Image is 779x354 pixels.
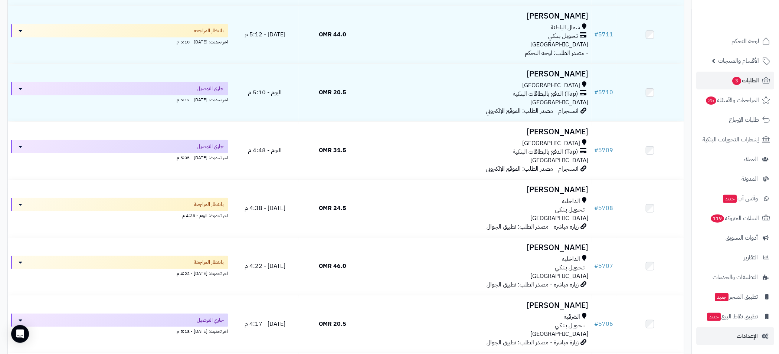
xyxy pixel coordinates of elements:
span: العملاء [744,154,758,164]
span: تـحـويـل بـنـكـي [549,32,578,40]
span: # [595,319,599,328]
h3: [PERSON_NAME] [369,243,589,252]
span: # [595,262,599,271]
h3: [PERSON_NAME] [369,128,589,136]
span: التقارير [744,252,758,263]
span: الأقسام والمنتجات [719,56,759,66]
span: تطبيق نقاط البيع [707,311,758,322]
span: شمال الباطنة [551,23,580,32]
span: اليوم - 4:48 م [248,146,282,155]
span: 46.0 OMR [319,262,346,271]
a: التقارير [697,249,775,266]
span: اليوم - 5:10 م [248,88,282,97]
div: اخر تحديث: [DATE] - 5:10 م [11,37,228,45]
span: الشرقية [564,313,580,321]
a: تطبيق نقاط البيعجديد [697,308,775,325]
span: [DATE] - 4:17 م [245,319,285,328]
span: 31.5 OMR [319,146,346,155]
span: المراجعات والأسئلة [706,95,759,105]
span: 3 [733,77,742,85]
span: جديد [723,195,737,203]
span: انستجرام - مصدر الطلب: الموقع الإلكتروني [486,106,579,115]
span: 25 [706,96,717,105]
span: بانتظار المراجعة [194,201,224,208]
span: # [595,146,599,155]
h3: [PERSON_NAME] [369,12,589,20]
span: زيارة مباشرة - مصدر الطلب: تطبيق الجوال [487,338,579,347]
span: [GEOGRAPHIC_DATA] [531,272,589,281]
span: تطبيق المتجر [714,292,758,302]
a: #5709 [595,146,613,155]
span: بانتظار المراجعة [194,27,224,35]
span: جديد [715,293,729,301]
a: #5707 [595,262,613,271]
h3: [PERSON_NAME] [369,186,589,194]
a: المدونة [697,170,775,188]
div: اخر تحديث: [DATE] - 5:05 م [11,153,228,161]
a: #5711 [595,30,613,39]
span: 20.5 OMR [319,88,346,97]
span: 20.5 OMR [319,319,346,328]
a: تطبيق المتجرجديد [697,288,775,306]
td: - مصدر الطلب: لوحة التحكم [366,6,592,63]
span: (Tap) الدفع بالبطاقات البنكية [513,90,578,98]
span: [GEOGRAPHIC_DATA] [531,40,589,49]
span: 44.0 OMR [319,30,346,39]
h3: [PERSON_NAME] [369,70,589,78]
span: بانتظار المراجعة [194,259,224,266]
a: #5710 [595,88,613,97]
span: الداخلية [562,197,580,206]
a: لوحة التحكم [697,32,775,50]
span: تـحـويـل بـنـكـي [555,263,585,272]
span: التطبيقات والخدمات [713,272,758,282]
span: أدوات التسويق [726,233,758,243]
span: [GEOGRAPHIC_DATA] [531,156,589,165]
span: [DATE] - 5:12 م [245,30,285,39]
span: لوحة التحكم [732,36,759,46]
span: جاري التوصيل [197,317,224,324]
span: [GEOGRAPHIC_DATA] [523,139,580,148]
div: اخر تحديث: [DATE] - 5:12 م [11,95,228,103]
a: الإعدادات [697,327,775,345]
span: زيارة مباشرة - مصدر الطلب: تطبيق الجوال [487,222,579,231]
div: Open Intercom Messenger [11,325,29,343]
span: تـحـويـل بـنـكـي [555,206,585,214]
span: # [595,88,599,97]
span: (Tap) الدفع بالبطاقات البنكية [513,148,578,156]
span: # [595,204,599,213]
span: [DATE] - 4:38 م [245,204,285,213]
span: جاري التوصيل [197,85,224,92]
span: [GEOGRAPHIC_DATA] [531,98,589,107]
a: #5706 [595,319,613,328]
span: إشعارات التحويلات البنكية [703,134,759,145]
span: الداخلية [562,255,580,263]
a: العملاء [697,150,775,168]
a: السلات المتروكة119 [697,209,775,227]
a: المراجعات والأسئلة25 [697,91,775,109]
span: جديد [707,313,721,321]
span: تـحـويـل بـنـكـي [555,321,585,330]
span: [GEOGRAPHIC_DATA] [523,81,580,90]
span: [GEOGRAPHIC_DATA] [531,330,589,338]
span: [DATE] - 4:22 م [245,262,285,271]
span: المدونة [742,174,758,184]
span: جاري التوصيل [197,143,224,150]
a: التطبيقات والخدمات [697,268,775,286]
span: 24.5 OMR [319,204,346,213]
span: زيارة مباشرة - مصدر الطلب: تطبيق الجوال [487,280,579,289]
span: # [595,30,599,39]
div: اخر تحديث: اليوم - 4:38 م [11,211,228,219]
a: #5708 [595,204,613,213]
span: طلبات الإرجاع [729,115,759,125]
a: أدوات التسويق [697,229,775,247]
a: إشعارات التحويلات البنكية [697,131,775,148]
a: وآتس آبجديد [697,190,775,207]
span: [GEOGRAPHIC_DATA] [531,214,589,223]
span: السلات المتروكة [710,213,759,223]
span: الطلبات [732,75,759,86]
h3: [PERSON_NAME] [369,301,589,310]
span: وآتس آب [723,193,758,204]
div: اخر تحديث: [DATE] - 4:22 م [11,269,228,277]
a: الطلبات3 [697,72,775,89]
span: انستجرام - مصدر الطلب: الموقع الإلكتروني [486,164,579,173]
